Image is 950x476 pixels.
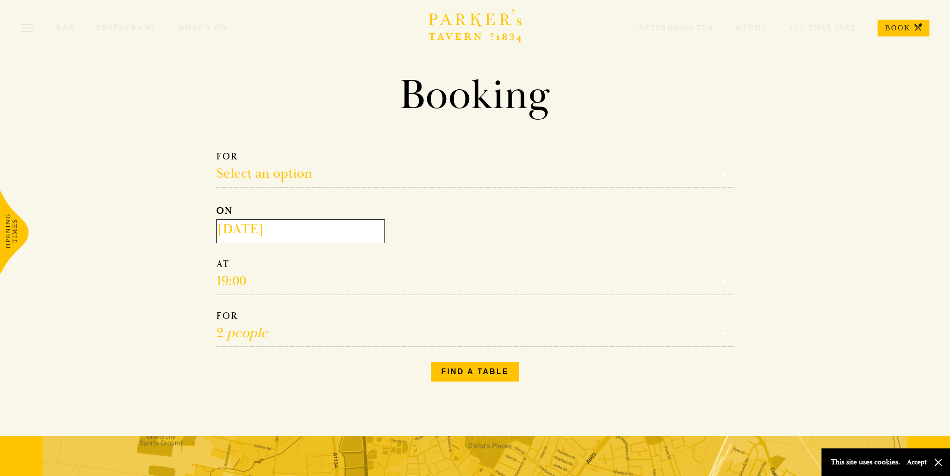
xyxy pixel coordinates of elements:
[431,362,519,382] button: Find a table
[216,205,233,216] strong: ON
[907,458,927,467] button: Accept
[209,70,742,121] h1: Booking
[934,458,943,467] button: Close and accept
[831,455,900,469] p: This site uses cookies.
